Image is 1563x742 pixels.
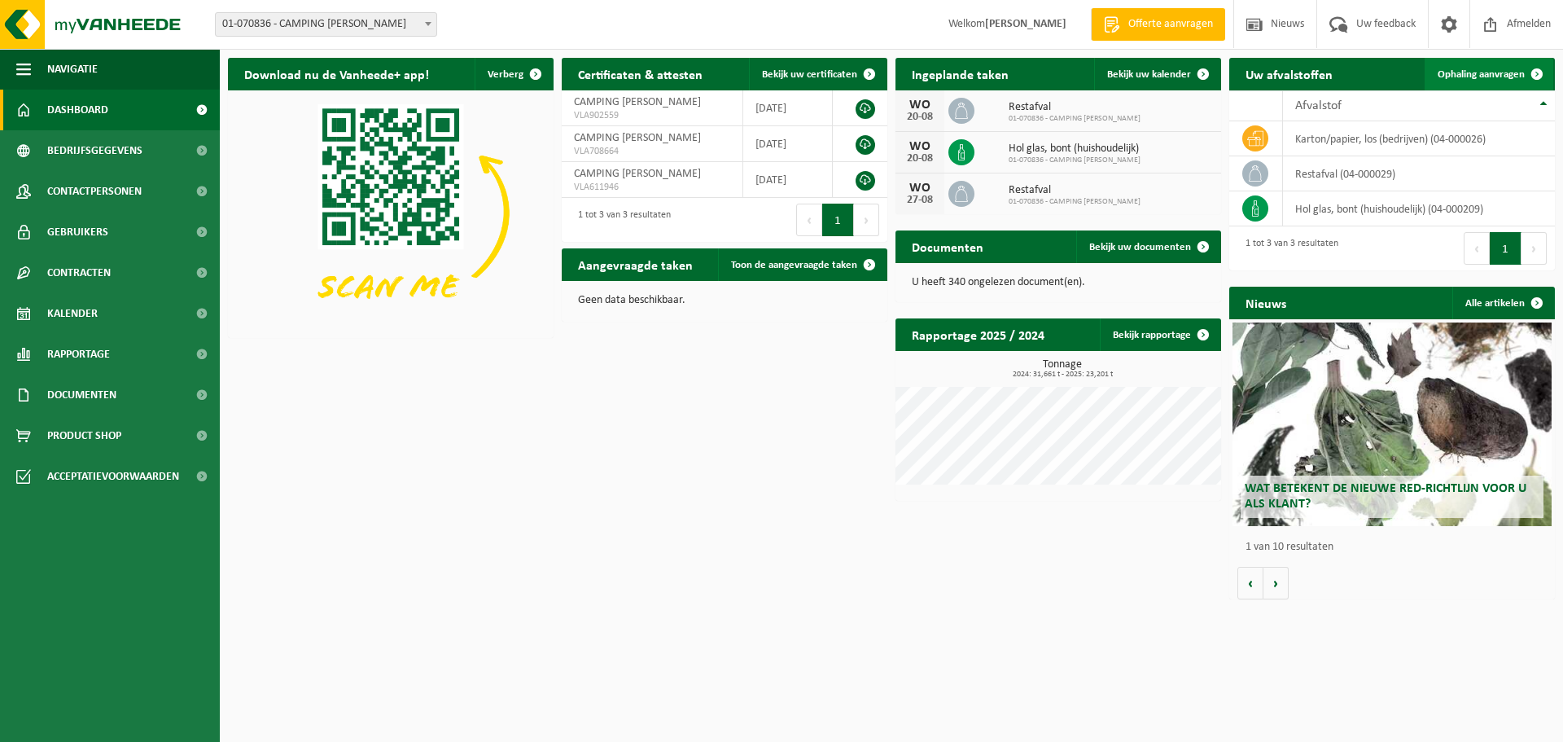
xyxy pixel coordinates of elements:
h2: Uw afvalstoffen [1229,58,1349,90]
span: Contracten [47,252,111,293]
span: Rapportage [47,334,110,375]
a: Toon de aangevraagde taken [718,248,886,281]
button: Vorige [1237,567,1263,599]
span: Bedrijfsgegevens [47,130,142,171]
span: Offerte aanvragen [1124,16,1217,33]
button: 1 [822,204,854,236]
span: CAMPING [PERSON_NAME] [574,96,701,108]
span: Documenten [47,375,116,415]
div: 20-08 [904,153,936,165]
div: WO [904,140,936,153]
span: 01-070836 - CAMPING [PERSON_NAME] [1009,114,1141,124]
span: VLA611946 [574,181,730,194]
a: Bekijk rapportage [1100,318,1219,351]
p: Geen data beschikbaar. [578,295,871,306]
button: Next [854,204,879,236]
span: CAMPING [PERSON_NAME] [574,132,701,144]
td: [DATE] [743,90,833,126]
h2: Aangevraagde taken [562,248,709,280]
span: Bekijk uw certificaten [762,69,857,80]
span: Restafval [1009,101,1141,114]
div: WO [904,99,936,112]
a: Ophaling aanvragen [1425,58,1553,90]
div: WO [904,182,936,195]
img: Download de VHEPlus App [228,90,554,335]
span: Hol glas, bont (huishoudelijk) [1009,143,1141,156]
span: Ophaling aanvragen [1438,69,1525,80]
span: Acceptatievoorwaarden [47,456,179,497]
span: 01-070836 - CAMPING [PERSON_NAME] [1009,156,1141,165]
span: Product Shop [47,415,121,456]
button: Previous [1464,232,1490,265]
a: Bekijk uw certificaten [749,58,886,90]
span: 01-070836 - CAMPING ASTRID - BREDENE [215,12,437,37]
td: karton/papier, los (bedrijven) (04-000026) [1283,121,1555,156]
span: Verberg [488,69,523,80]
div: 1 tot 3 van 3 resultaten [1237,231,1338,266]
span: Gebruikers [47,212,108,252]
button: Verberg [475,58,552,90]
h2: Download nu de Vanheede+ app! [228,58,445,90]
a: Alle artikelen [1452,287,1553,319]
h2: Ingeplande taken [895,58,1025,90]
h2: Rapportage 2025 / 2024 [895,318,1061,350]
p: U heeft 340 ongelezen document(en). [912,277,1205,288]
h2: Documenten [895,231,1000,262]
h3: Tonnage [904,359,1221,379]
h2: Certificaten & attesten [562,58,719,90]
span: 01-070836 - CAMPING [PERSON_NAME] [1009,197,1141,207]
span: Dashboard [47,90,108,130]
span: 2024: 31,661 t - 2025: 23,201 t [904,371,1221,379]
span: VLA708664 [574,145,730,158]
div: 27-08 [904,195,936,206]
a: Offerte aanvragen [1091,8,1225,41]
span: Contactpersonen [47,171,142,212]
td: restafval (04-000029) [1283,156,1555,191]
span: 01-070836 - CAMPING ASTRID - BREDENE [216,13,436,36]
span: Bekijk uw documenten [1089,242,1191,252]
span: VLA902559 [574,109,730,122]
a: Bekijk uw documenten [1076,231,1219,263]
button: Previous [796,204,822,236]
div: 20-08 [904,112,936,123]
span: Toon de aangevraagde taken [731,260,857,270]
td: [DATE] [743,162,833,198]
strong: [PERSON_NAME] [985,18,1066,30]
a: Bekijk uw kalender [1094,58,1219,90]
span: Afvalstof [1295,99,1342,112]
td: hol glas, bont (huishoudelijk) (04-000209) [1283,191,1555,226]
span: Navigatie [47,49,98,90]
span: Kalender [47,293,98,334]
div: 1 tot 3 van 3 resultaten [570,202,671,238]
span: CAMPING [PERSON_NAME] [574,168,701,180]
button: 1 [1490,232,1521,265]
button: Volgende [1263,567,1289,599]
span: Bekijk uw kalender [1107,69,1191,80]
h2: Nieuws [1229,287,1302,318]
span: Restafval [1009,184,1141,197]
td: [DATE] [743,126,833,162]
span: Wat betekent de nieuwe RED-richtlijn voor u als klant? [1245,482,1526,511]
p: 1 van 10 resultaten [1246,542,1547,553]
button: Next [1521,232,1547,265]
a: Wat betekent de nieuwe RED-richtlijn voor u als klant? [1232,323,1552,526]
